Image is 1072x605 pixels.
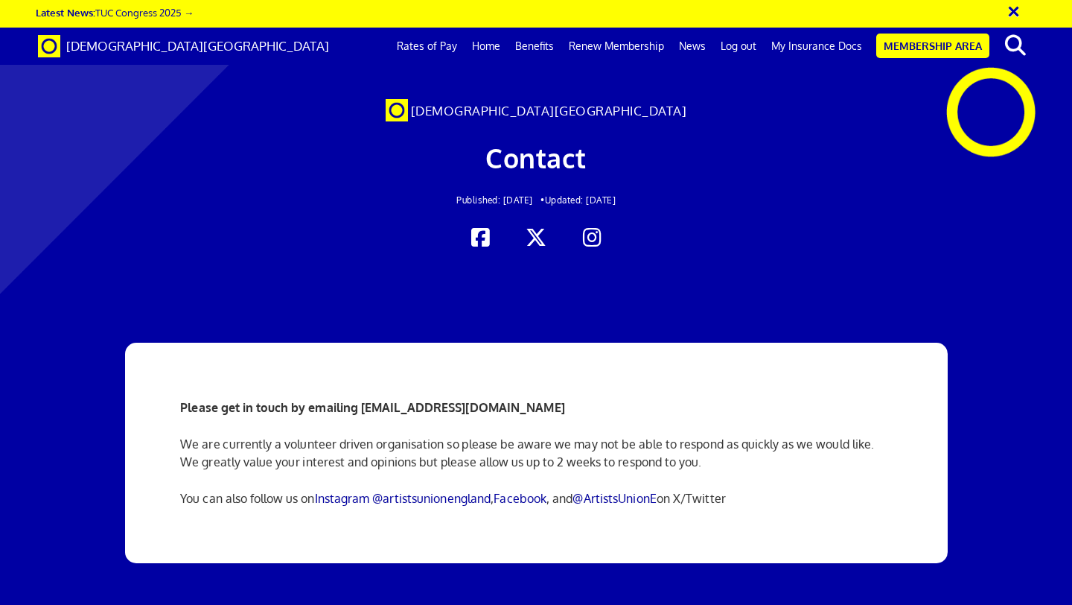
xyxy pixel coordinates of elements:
span: [DEMOGRAPHIC_DATA][GEOGRAPHIC_DATA] [411,103,687,118]
p: We are currently a volunteer driven organisation so please be aware we may not be able to respond... [180,435,891,471]
strong: Latest News: [36,6,95,19]
a: Latest News:TUC Congress 2025 → [36,6,194,19]
strong: Please get in touch by emailing [EMAIL_ADDRESS][DOMAIN_NAME] [180,400,565,415]
a: Facebook [494,491,546,506]
a: News [671,28,713,65]
a: Rates of Pay [389,28,465,65]
span: [DEMOGRAPHIC_DATA][GEOGRAPHIC_DATA] [66,38,329,54]
a: Instagram @artistsunionengland [315,491,491,506]
a: @ArtistsUnionE [572,491,656,506]
a: Home [465,28,508,65]
span: Published: [DATE] • [456,194,545,206]
a: Brand [DEMOGRAPHIC_DATA][GEOGRAPHIC_DATA] [27,28,340,65]
a: Benefits [508,28,561,65]
button: search [992,30,1038,61]
a: Renew Membership [561,28,671,65]
p: You can also follow us on , , and on X/Twitter [180,490,891,507]
a: My Insurance Docs [764,28,870,65]
a: Log out [713,28,764,65]
a: Membership Area [876,34,989,58]
span: Contact [485,141,587,174]
h2: Updated: [DATE] [208,195,864,205]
